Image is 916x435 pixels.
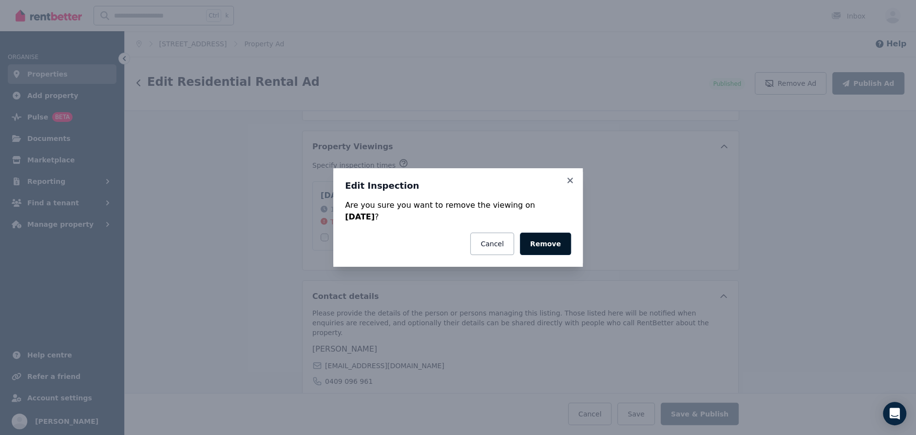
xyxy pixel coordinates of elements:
div: Open Intercom Messenger [883,402,906,425]
strong: [DATE] [345,212,375,221]
button: Cancel [470,233,514,255]
h3: Edit Inspection [345,180,571,192]
div: Are you sure you want to remove the viewing on ? [345,199,571,223]
button: Remove [520,233,571,255]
